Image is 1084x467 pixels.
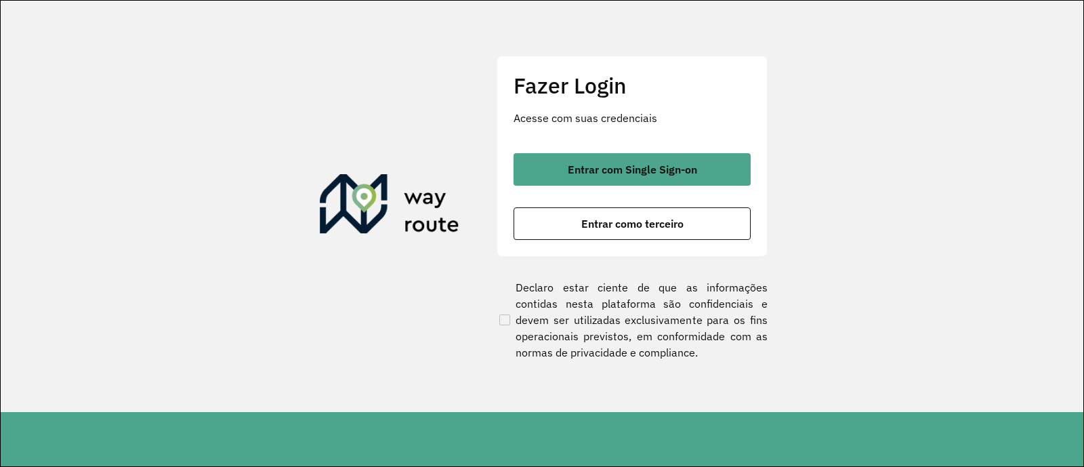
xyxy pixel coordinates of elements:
img: Roteirizador AmbevTech [320,174,459,239]
h2: Fazer Login [514,73,751,98]
label: Declaro estar ciente de que as informações contidas nesta plataforma são confidenciais e devem se... [497,279,768,361]
p: Acesse com suas credenciais [514,110,751,126]
span: Entrar com Single Sign-on [568,164,697,175]
span: Entrar como terceiro [581,218,684,229]
button: button [514,207,751,240]
button: button [514,153,751,186]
